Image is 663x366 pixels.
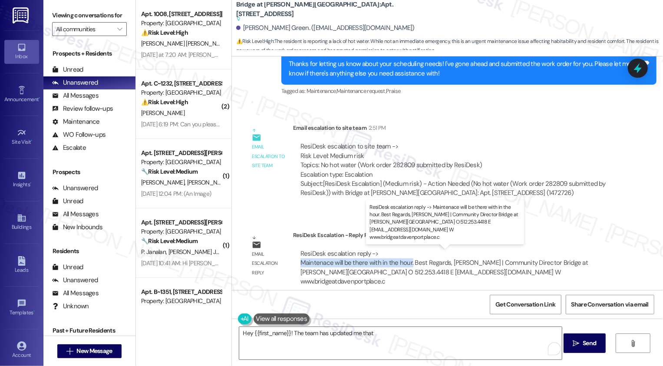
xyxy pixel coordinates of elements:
div: Tagged as: [281,85,656,97]
div: Past + Future Residents [43,326,135,335]
div: Thanks for letting us know about your scheduling needs! I've gone ahead and submitted the work or... [289,59,643,78]
strong: 🔧 Risk Level: Medium [141,237,198,245]
div: [DATE] 6:19 PM: Can you please remove me from your contacts. Thank you! [141,120,328,128]
span: [PERSON_NAME] [PERSON_NAME] [141,40,232,47]
div: Unread [52,197,83,206]
i:  [630,340,636,347]
div: WO Follow-ups [52,130,106,139]
div: All Messages [52,91,99,100]
div: Property: [GEOGRAPHIC_DATA] [141,19,221,28]
div: Residents [43,247,135,256]
div: Escalate [52,143,86,152]
span: [PERSON_NAME] [141,109,185,117]
span: • [30,180,31,186]
button: Send [564,333,606,353]
span: • [31,138,33,144]
div: ResiDesk escalation reply -> Maintenace will be there with in the hour. Best Regards, [PERSON_NAM... [300,249,588,286]
div: Unread [52,263,83,272]
button: New Message [57,344,122,358]
i:  [117,26,122,33]
span: New Message [76,346,112,356]
div: Unread [52,65,83,74]
span: Share Conversation via email [571,300,649,309]
div: Email escalation to site team [252,142,286,170]
div: Apt. [STREET_ADDRESS][PERSON_NAME] [141,148,221,158]
div: New Inbounds [52,223,102,232]
div: All Messages [52,210,99,219]
div: Unanswered [52,276,98,285]
div: Prospects + Residents [43,49,135,58]
div: Maintenance [52,117,100,126]
button: Share Conversation via email [566,295,654,314]
span: [PERSON_NAME] [141,178,187,186]
div: Email escalation reply [252,250,286,277]
div: [DATE] at 7:20 AM: [PERSON_NAME] told me that light dont receive power from the street. He check ... [141,51,410,59]
a: Site Visit • [4,125,39,149]
strong: 🔧 Risk Level: Medium [141,168,198,175]
div: Apt. [STREET_ADDRESS][PERSON_NAME] [141,218,221,227]
span: Maintenance , [307,87,336,95]
div: Apt. B~1351, [STREET_ADDRESS] [141,287,221,297]
div: Email escalation to site team [293,123,620,135]
input: All communities [56,22,113,36]
div: Unanswered [52,78,98,87]
p: ResiDesk escalation reply -> Maintenace will be there with in the hour. Best Regards, [PERSON_NAM... [369,204,521,241]
span: Send [583,339,596,348]
div: Apt. C~1232, [STREET_ADDRESS] [141,79,221,88]
div: Property: [GEOGRAPHIC_DATA] [141,227,221,236]
span: [PERSON_NAME] Jegaseelan [168,248,241,256]
a: Templates • [4,296,39,320]
strong: ⚠️ Risk Level: High [236,38,274,45]
a: Inbox [4,40,39,63]
img: ResiDesk Logo [13,7,30,23]
label: Viewing conversations for [52,9,127,22]
strong: ⚠️ Risk Level: High [141,98,188,106]
div: [PERSON_NAME] Green. ([EMAIL_ADDRESS][DOMAIN_NAME]) [236,23,415,33]
a: Account [4,339,39,362]
button: Get Conversation Link [490,295,561,314]
div: Unknown [52,302,89,311]
span: Praise [386,87,400,95]
span: P. Janalan [141,248,168,256]
div: Review follow-ups [52,104,113,113]
span: : The resident is reporting a lack of hot water. While not an immediate emergency, this is an urg... [236,37,663,56]
span: Get Conversation Link [495,300,555,309]
a: Leads [4,254,39,277]
span: [PERSON_NAME] [187,178,230,186]
div: [DATE] 10:41 AM: Hi [PERSON_NAME], Is there any online portal/ Apps to pay the rent ? [141,259,356,267]
div: Property: [GEOGRAPHIC_DATA] [141,158,221,167]
div: Unanswered [52,184,98,193]
div: ResiDesk escalation to site team -> Risk Level: Medium risk Topics: No hot water (Work order 2828... [300,142,613,179]
i:  [573,340,579,347]
textarea: To enrich screen reader interactions, please activate Accessibility in Grammarly extension settings [239,327,562,359]
div: [DATE] 12:04 PM: (An Image) [141,190,211,198]
strong: ⚠️ Risk Level: High [141,29,188,36]
span: • [33,308,35,314]
div: All Messages [52,289,99,298]
span: • [39,95,40,101]
div: Property: [GEOGRAPHIC_DATA] [141,88,221,97]
i:  [66,348,73,355]
div: Apt. 1008, [STREET_ADDRESS][PERSON_NAME] [141,10,221,19]
div: Subject: [ResiDesk Escalation] (Medium risk) - Action Needed (No hot water (Work order 282809 sub... [300,179,613,198]
div: Prospects [43,168,135,177]
span: Maintenance request , [336,87,386,95]
a: Insights • [4,168,39,191]
div: Property: [GEOGRAPHIC_DATA] [141,297,221,306]
div: ResiDesk Escalation - Reply From Site Team [293,231,620,243]
div: 2:51 PM [366,123,386,132]
a: Buildings [4,211,39,234]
